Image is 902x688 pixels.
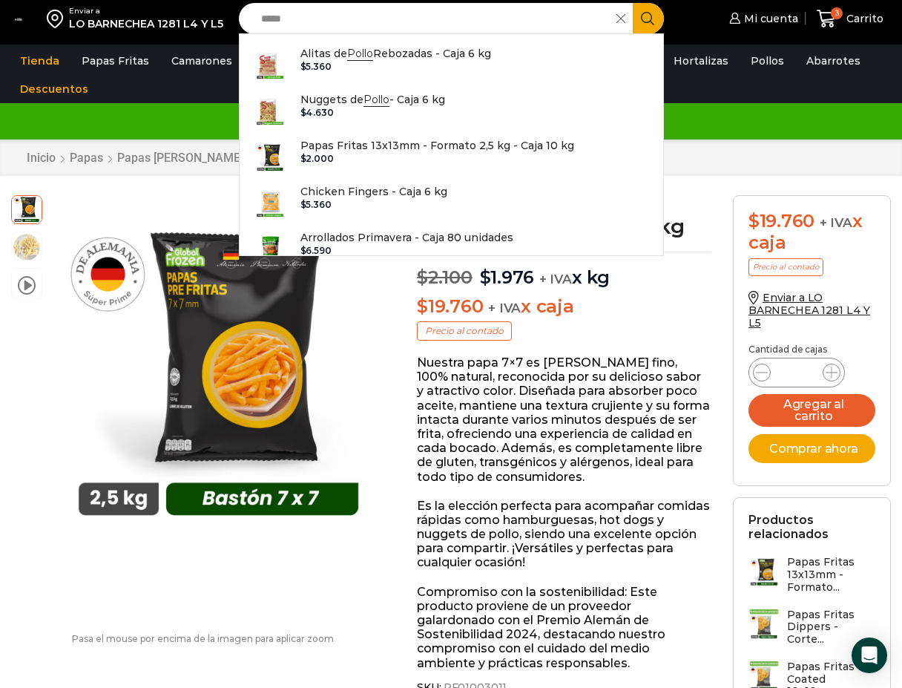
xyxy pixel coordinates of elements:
[300,45,491,62] p: Alitas de Rebozadas - Caja 6 kg
[748,513,875,541] h2: Productos relacionados
[300,61,306,72] span: $
[480,266,535,288] bdi: 1.976
[347,47,373,61] strong: Pollo
[417,266,473,288] bdi: 2.100
[748,344,875,355] p: Cantidad de cajas
[12,232,42,262] span: 7×7
[26,151,244,165] nav: Breadcrumb
[300,137,574,154] p: Papas Fritas 13x13mm - Formato 2,5 kg - Caja 10 kg
[783,362,811,383] input: Product quantity
[26,151,56,165] a: Inicio
[740,11,798,26] span: Mi cuenta
[116,151,244,165] a: Papas [PERSON_NAME]
[748,211,875,254] div: x caja
[417,499,711,570] p: Es la elección perfecta para acompañar comidas rápidas como hamburguesas, hot dogs y nuggets de p...
[417,252,711,289] p: x kg
[666,47,736,75] a: Hortalizas
[240,88,663,134] a: Nuggets dePollo- Caja 6 kg $4.630
[300,61,332,72] bdi: 5.360
[488,301,521,315] span: + IVA
[748,394,875,427] button: Agregar al carrito
[240,180,663,226] a: Chicken Fingers - Caja 6 kg $5.360
[240,134,663,180] a: Papas Fritas 13x13mm - Formato 2,5 kg - Caja 10 kg $2.000
[539,272,572,286] span: + IVA
[787,556,875,593] h3: Papas Fritas 13x13mm - Formato...
[748,556,875,600] a: Papas Fritas 13x13mm - Formato...
[300,153,306,164] span: $
[417,296,711,318] p: x caja
[831,7,843,19] span: 3
[813,1,887,36] a: 3 Carrito
[417,266,428,288] span: $
[748,210,814,232] bdi: 19.760
[843,11,883,26] span: Carrito
[300,245,306,256] span: $
[787,609,875,646] h3: Papas Fritas Dippers - Corte...
[50,195,387,533] div: 1 / 3
[47,6,69,31] img: address-field-icon.svg
[417,295,428,317] span: $
[300,91,445,108] p: Nuggets de - Caja 6 kg
[69,16,223,31] div: LO BARNECHEA 1281 L4 Y L5
[300,245,332,256] bdi: 6.590
[50,195,387,533] img: 7x7
[69,6,223,16] div: Enviar a
[12,194,42,223] span: 7×7
[820,215,852,230] span: + IVA
[11,634,395,644] p: Pasa el mouse por encima de la imagen para aplicar zoom
[300,199,306,210] span: $
[240,42,663,88] a: Alitas dePolloRebozadas - Caja 6 kg $5.360
[748,258,823,276] p: Precio al contado
[417,321,512,341] p: Precio al contado
[748,291,870,330] a: Enviar a LO BARNECHEA 1281 L4 Y L5
[743,47,791,75] a: Pollos
[748,210,760,232] span: $
[13,47,67,75] a: Tienda
[852,638,887,673] div: Open Intercom Messenger
[300,229,513,246] p: Arrollados Primavera - Caja 80 unidades
[300,183,447,200] p: Chicken Fingers - Caja 6 kg
[300,107,306,118] span: $
[417,585,711,670] p: Compromiso con la sostenibilidad: Este producto proviene de un proveedor galardonado con el Premi...
[633,3,664,34] button: Search button
[725,4,798,33] a: Mi cuenta
[748,609,875,653] a: Papas Fritas Dippers - Corte...
[300,107,334,118] bdi: 4.630
[164,47,240,75] a: Camarones
[799,47,868,75] a: Abarrotes
[480,266,491,288] span: $
[240,226,663,272] a: Arrollados Primavera - Caja 80 unidades $6.590
[300,199,332,210] bdi: 5.360
[69,151,104,165] a: Papas
[13,75,96,103] a: Descuentos
[748,434,875,463] button: Comprar ahora
[300,153,334,164] bdi: 2.000
[417,295,483,317] bdi: 19.760
[74,47,157,75] a: Papas Fritas
[417,356,711,484] p: Nuestra papa 7×7 es [PERSON_NAME] fino, 100% natural, reconocida por su delicioso sabor y atracti...
[363,93,389,107] strong: Pollo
